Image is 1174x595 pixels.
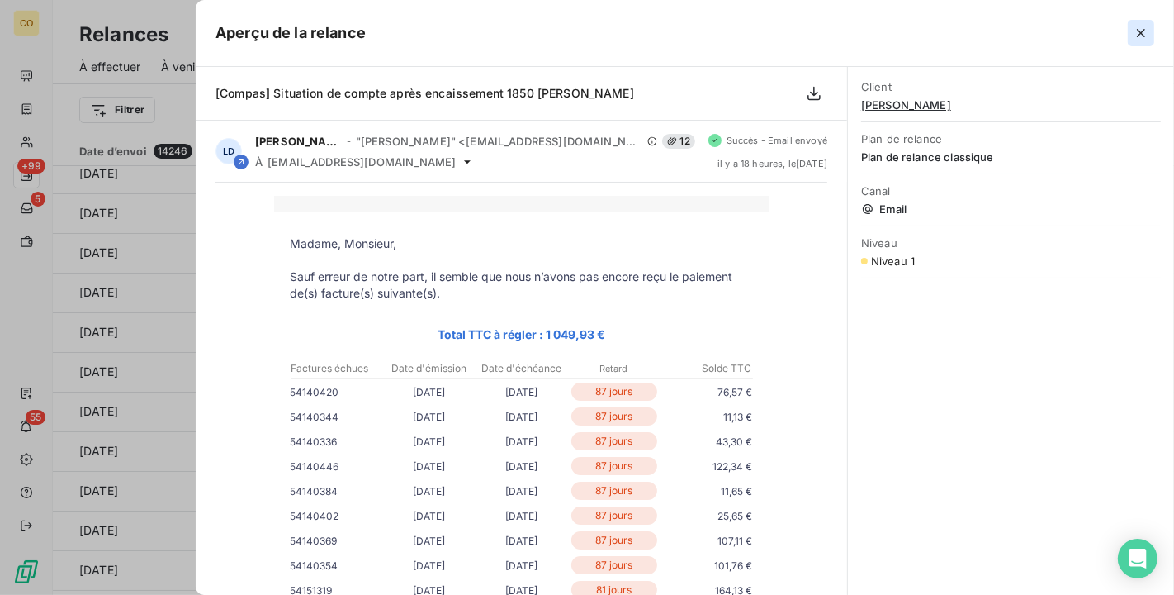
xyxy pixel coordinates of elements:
p: 54140336 [291,433,383,450]
span: Niveau [861,236,1161,250]
p: Madame, Monsieur, [291,236,753,252]
p: 54140420 [291,383,383,401]
div: LD [215,138,242,164]
span: À [255,155,263,169]
span: Niveau 1 [871,255,915,268]
p: 87 jours [571,432,657,450]
p: [DATE] [476,458,568,475]
p: [DATE] [383,408,476,426]
p: Solde TTC [661,361,752,376]
p: 87 jours [571,383,657,401]
p: Sauf erreur de notre part, il semble que nous n’avons pas encore reçu le paiement de(s) facture(s... [291,269,753,302]
p: 87 jours [571,407,657,426]
p: 54140344 [291,408,383,426]
p: Factures échues [291,361,382,376]
p: 87 jours [571,507,657,525]
p: 11,13 € [660,408,753,426]
p: 54140354 [291,557,383,574]
p: [DATE] [476,408,568,426]
span: Email [861,202,1161,216]
p: [DATE] [476,483,568,500]
p: [DATE] [476,532,568,550]
p: [DATE] [383,458,476,475]
p: 87 jours [571,531,657,550]
p: [DATE] [476,507,568,525]
p: [DATE] [383,507,476,525]
p: [DATE] [476,557,568,574]
p: 54140369 [291,532,383,550]
h5: Aperçu de la relance [215,21,366,45]
p: 87 jours [571,556,657,574]
span: il y a 18 heures , le [DATE] [717,159,827,169]
span: Plan de relance [861,132,1161,145]
p: 25,65 € [660,507,753,525]
span: Succès - Email envoyé [727,136,827,145]
p: [DATE] [476,433,568,450]
span: - [347,136,351,146]
p: [DATE] [383,557,476,574]
p: 54140384 [291,483,383,500]
div: Open Intercom Messenger [1118,539,1157,578]
p: 87 jours [571,482,657,500]
p: [DATE] [476,383,568,401]
p: Date d'émission [384,361,475,376]
p: Date d'échéance [476,361,567,376]
p: 101,76 € [660,557,753,574]
span: "[PERSON_NAME]" <[EMAIL_ADDRESS][DOMAIN_NAME]> [356,135,642,148]
span: [Compas] Situation de compte après encaissement 1850 [PERSON_NAME] [215,86,634,100]
p: Retard [569,361,660,376]
p: [DATE] [383,433,476,450]
p: 107,11 € [660,532,753,550]
span: 12 [662,134,695,149]
p: 11,65 € [660,483,753,500]
p: [DATE] [383,383,476,401]
span: Plan de relance classique [861,150,1161,164]
span: Client [861,80,1161,93]
span: [PERSON_NAME] [861,98,1161,112]
p: 122,34 € [660,458,753,475]
p: [DATE] [383,532,476,550]
span: [EMAIL_ADDRESS][DOMAIN_NAME] [267,155,456,169]
span: Canal [861,184,1161,198]
p: 54140402 [291,507,383,525]
p: 43,30 € [660,433,753,450]
p: Total TTC à régler : 1 049,93 € [291,325,753,344]
span: [PERSON_NAME] [255,135,342,148]
p: 76,57 € [660,383,753,401]
p: [DATE] [383,483,476,500]
p: 54140446 [291,458,383,475]
p: 87 jours [571,457,657,475]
